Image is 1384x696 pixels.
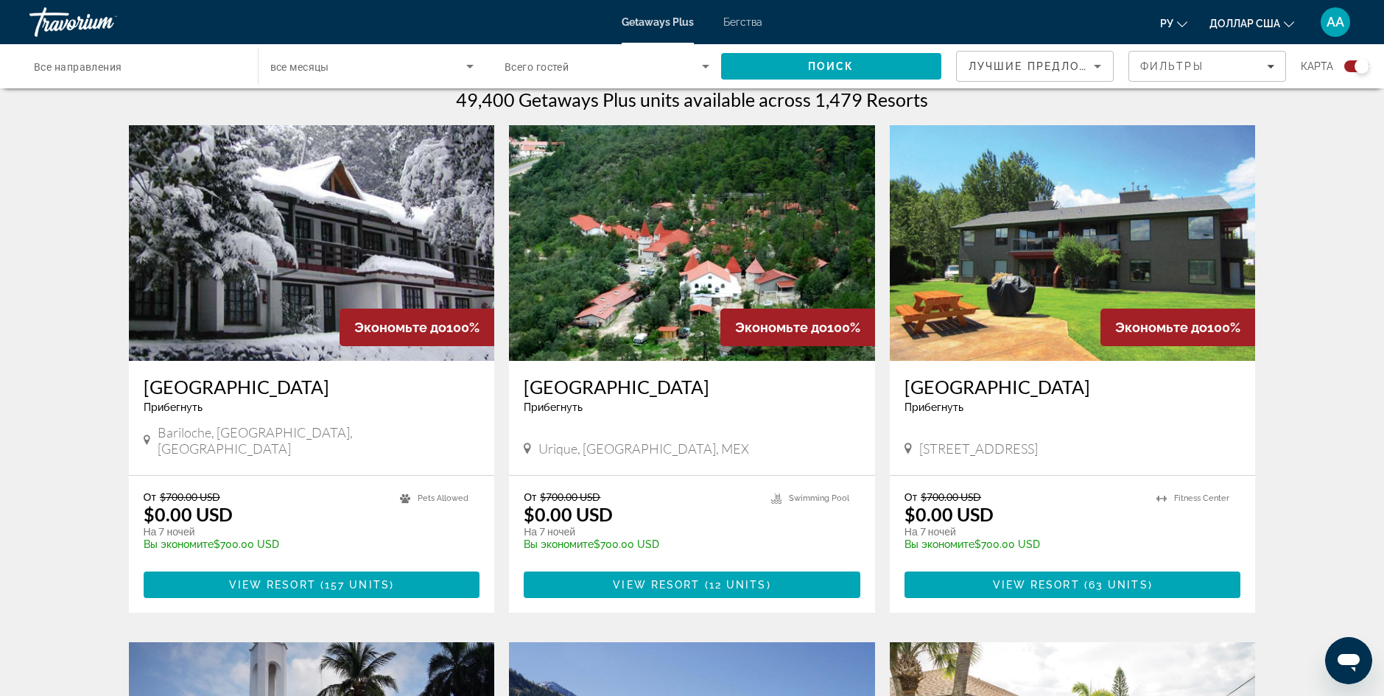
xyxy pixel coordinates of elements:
[904,491,917,503] span: От
[1160,13,1187,34] button: Изменить язык
[34,61,122,73] span: Все направления
[524,401,583,413] span: Прибегнуть
[540,491,600,503] span: $700.00 USD
[969,57,1101,75] mat-select: Sort by
[144,491,156,503] span: От
[735,320,827,335] span: Экономьте до
[325,579,390,591] span: 157 units
[613,579,700,591] span: View Resort
[524,525,756,538] p: На 7 ночей
[904,401,963,413] span: Прибегнуть
[144,376,480,398] a: [GEOGRAPHIC_DATA]
[709,579,767,591] span: 12 units
[720,309,875,346] div: 100%
[789,493,849,503] span: Swimming Pool
[505,61,569,73] span: Всего гостей
[144,538,214,550] span: Вы экономите
[144,572,480,598] button: View Resort(157 units)
[316,579,394,591] span: ( )
[524,376,860,398] a: [GEOGRAPHIC_DATA]
[456,88,928,110] h1: 49,400 Getaways Plus units available across 1,479 Resorts
[1301,56,1333,77] span: карта
[904,376,1241,398] a: [GEOGRAPHIC_DATA]
[808,60,854,72] span: Поиск
[993,579,1080,591] span: View Resort
[129,125,495,361] img: Casa del Lago
[723,16,762,28] a: Бегства
[1160,18,1173,29] font: ру
[1209,13,1294,34] button: Изменить валюту
[904,572,1241,598] button: View Resort(63 units)
[29,3,177,41] a: Травориум
[1209,18,1280,29] font: доллар США
[622,16,694,28] a: Getaways Plus
[524,538,756,550] p: $700.00 USD
[904,538,974,550] span: Вы экономите
[354,320,446,335] span: Экономьте до
[1174,493,1229,503] span: Fitness Center
[969,60,1125,72] span: Лучшие предложения
[904,538,1142,550] p: $700.00 USD
[524,572,860,598] button: View Resort(12 units)
[144,538,386,550] p: $700.00 USD
[524,503,613,525] p: $0.00 USD
[921,491,981,503] span: $700.00 USD
[919,440,1038,457] span: [STREET_ADDRESS]
[1089,579,1148,591] span: 63 units
[1128,51,1286,82] button: Filters
[1327,14,1344,29] font: АА
[144,503,233,525] p: $0.00 USD
[1115,320,1207,335] span: Экономьте до
[538,440,749,457] span: Urique, [GEOGRAPHIC_DATA], MEX
[524,491,536,503] span: От
[34,58,239,76] input: Select destination
[700,579,770,591] span: ( )
[418,493,468,503] span: Pets Allowed
[229,579,316,591] span: View Resort
[340,309,494,346] div: 100%
[1100,309,1255,346] div: 100%
[1140,60,1204,72] span: Фильтры
[1316,7,1355,38] button: Меню пользователя
[270,61,329,73] span: все месяцы
[144,401,203,413] span: Прибегнуть
[1325,637,1372,684] iframe: Кнопка запуска окна обмена сообщениями
[904,503,994,525] p: $0.00 USD
[144,525,386,538] p: На 7 ночей
[158,424,480,457] span: Bariloche, [GEOGRAPHIC_DATA], [GEOGRAPHIC_DATA]
[1080,579,1153,591] span: ( )
[160,491,220,503] span: $700.00 USD
[524,538,594,550] span: Вы экономите
[904,525,1142,538] p: На 7 ночей
[890,125,1256,361] img: Holiday Park Resort
[721,53,942,80] button: Search
[509,125,875,361] img: Hotel Mansión Tarahumara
